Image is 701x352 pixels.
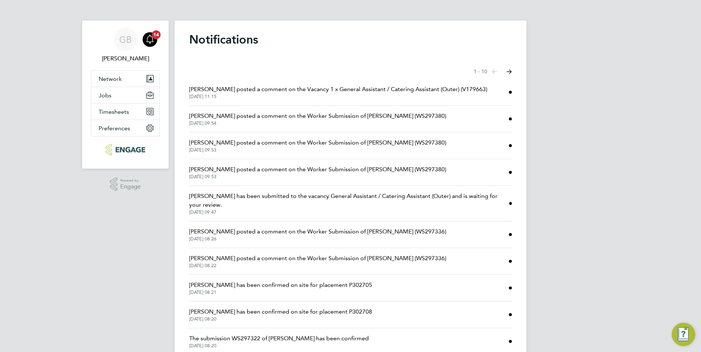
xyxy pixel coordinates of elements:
[189,138,446,147] span: [PERSON_NAME] posted a comment on the Worker Submission of [PERSON_NAME] (WS297380)
[189,85,487,94] span: [PERSON_NAME] posted a comment on the Vacancy 1 x General Assistant / Catering Assistant (Outer) ...
[99,75,122,82] span: Network
[189,85,487,100] a: [PERSON_NAME] posted a comment on the Vacancy 1 x General Assistant / Catering Assistant (Outer) ...
[189,112,446,126] a: [PERSON_NAME] posted a comment on the Worker Submission of [PERSON_NAME] (WS297380)[DATE] 09:54
[99,108,129,115] span: Timesheets
[152,30,161,39] span: 14
[189,281,372,295] a: [PERSON_NAME] has been confirmed on site for placement P302705[DATE] 08:21
[189,94,487,100] span: [DATE] 11:15
[189,165,446,180] a: [PERSON_NAME] posted a comment on the Worker Submission of [PERSON_NAME] (WS297380)[DATE] 09:53
[120,184,141,190] span: Engage
[189,192,509,209] span: [PERSON_NAME] has been submitted to the vacancy General Assistant / Catering Assistant (Outer) an...
[189,263,446,269] span: [DATE] 08:22
[189,192,509,215] a: [PERSON_NAME] has been submitted to the vacancy General Assistant / Catering Assistant (Outer) an...
[189,165,446,174] span: [PERSON_NAME] posted a comment on the Worker Submission of [PERSON_NAME] (WS297380)
[189,120,446,126] span: [DATE] 09:54
[189,32,512,47] h1: Notifications
[143,28,157,51] a: 14
[189,112,446,120] span: [PERSON_NAME] posted a comment on the Worker Submission of [PERSON_NAME] (WS297380)
[91,87,159,103] button: Jobs
[189,227,446,242] a: [PERSON_NAME] posted a comment on the Worker Submission of [PERSON_NAME] (WS297336)[DATE] 08:26
[189,334,369,343] span: The submission WS297322 of [PERSON_NAME] has been confirmed
[91,120,159,136] button: Preferences
[189,227,446,236] span: [PERSON_NAME] posted a comment on the Worker Submission of [PERSON_NAME] (WS297336)
[99,92,111,99] span: Jobs
[189,174,446,180] span: [DATE] 09:53
[474,64,512,79] nav: Select page of notifications list
[189,138,446,153] a: [PERSON_NAME] posted a comment on the Worker Submission of [PERSON_NAME] (WS297380)[DATE] 09:53
[189,343,369,349] span: [DATE] 08:20
[189,254,446,263] span: [PERSON_NAME] posted a comment on the Worker Submission of [PERSON_NAME] (WS297336)
[189,307,372,316] span: [PERSON_NAME] has been confirmed on site for placement P302708
[189,334,369,349] a: The submission WS297322 of [PERSON_NAME] has been confirmed[DATE] 08:20
[189,254,446,269] a: [PERSON_NAME] posted a comment on the Worker Submission of [PERSON_NAME] (WS297336)[DATE] 08:22
[189,236,446,242] span: [DATE] 08:26
[110,177,141,191] a: Powered byEngage
[189,147,446,153] span: [DATE] 09:53
[189,289,372,295] span: [DATE] 08:21
[91,54,160,63] span: Giuliana Baldan
[82,20,169,169] nav: Main navigation
[91,144,160,156] a: Go to home page
[189,209,509,215] span: [DATE] 09:47
[672,323,695,346] button: Engage Resource Center
[91,104,159,120] button: Timesheets
[189,281,372,289] span: [PERSON_NAME] has been confirmed on site for placement P302705
[120,177,141,184] span: Powered by
[119,35,132,44] span: GB
[106,144,145,156] img: ncclondon-logo-retina.png
[99,125,130,132] span: Preferences
[474,68,487,75] span: 1 - 10
[91,71,159,87] button: Network
[189,307,372,322] a: [PERSON_NAME] has been confirmed on site for placement P302708[DATE] 08:20
[91,28,160,63] a: GB[PERSON_NAME]
[189,316,372,322] span: [DATE] 08:20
